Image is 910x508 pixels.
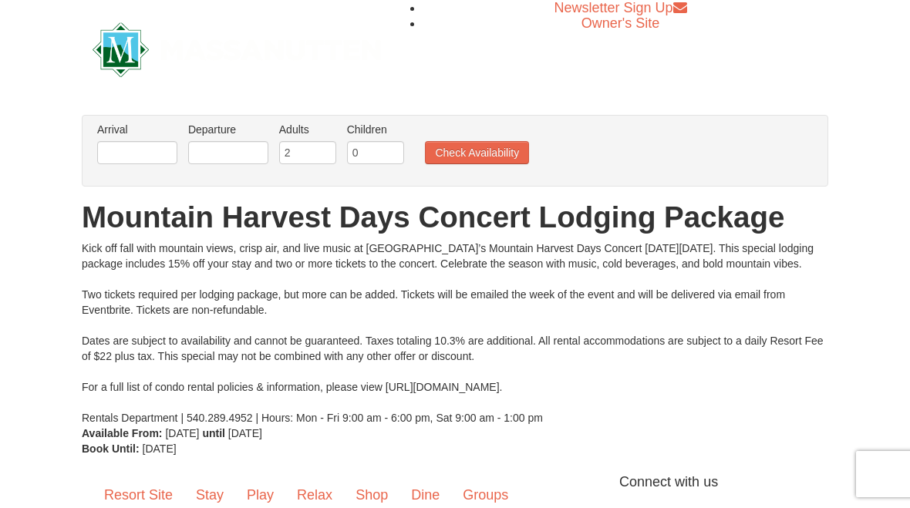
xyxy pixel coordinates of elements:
[425,141,529,164] button: Check Availability
[97,122,177,137] label: Arrival
[165,427,199,439] span: [DATE]
[228,427,262,439] span: [DATE]
[279,122,336,137] label: Adults
[581,15,659,31] a: Owner's Site
[188,122,268,137] label: Departure
[93,22,381,77] img: Massanutten Resort Logo
[347,122,404,137] label: Children
[143,442,177,455] span: [DATE]
[82,202,828,233] h1: Mountain Harvest Days Concert Lodging Package
[93,29,381,66] a: Massanutten Resort
[202,427,225,439] strong: until
[82,241,828,426] div: Kick off fall with mountain views, crisp air, and live music at [GEOGRAPHIC_DATA]’s Mountain Harv...
[82,427,163,439] strong: Available From:
[82,442,140,455] strong: Book Until:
